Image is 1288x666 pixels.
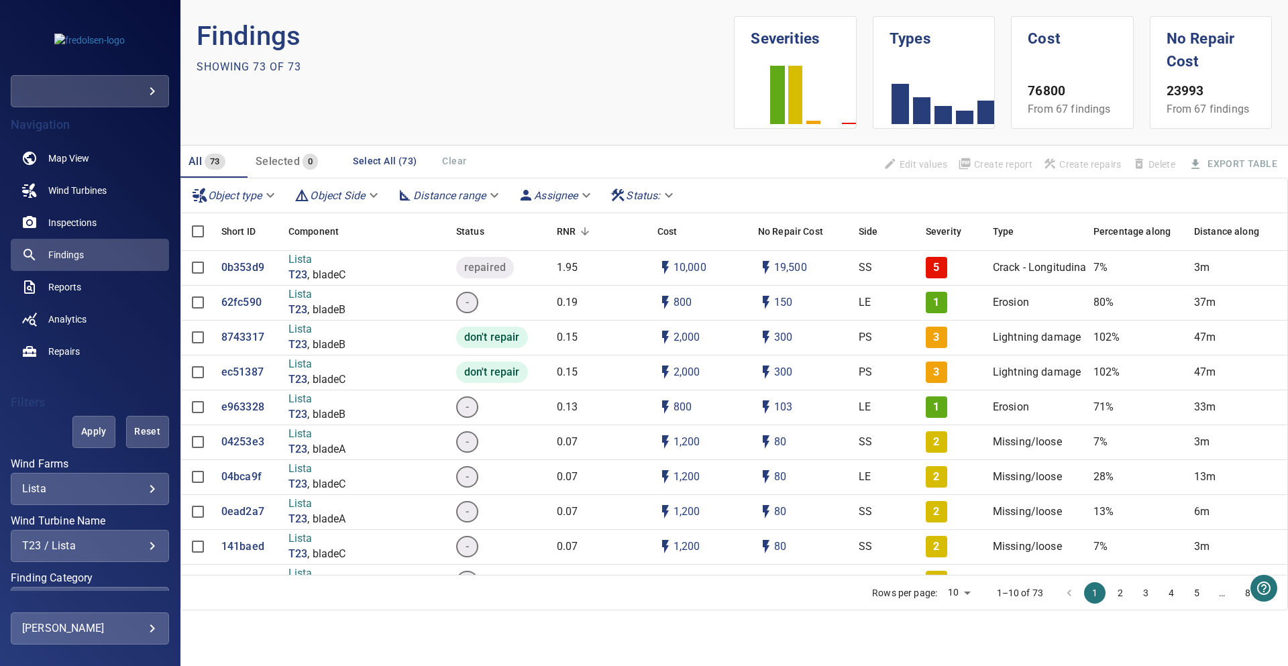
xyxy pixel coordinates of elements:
[307,302,345,318] p: , bladeB
[1194,400,1216,415] p: 33m
[1093,435,1108,450] p: 7%
[1084,582,1106,604] button: page 1
[1194,365,1216,380] p: 47m
[11,239,169,271] a: findings active
[221,504,264,520] p: 0ead2a7
[1194,330,1216,345] p: 47m
[11,142,169,174] a: map noActive
[1135,582,1157,604] button: Go to page 3
[557,213,576,250] div: Repair Now Ratio: The ratio of the additional incurred cost of repair in 1 year and the cost of r...
[557,539,578,555] p: 0.07
[774,504,786,520] p: 80
[557,365,578,380] p: 0.15
[534,189,578,202] em: Assignee
[288,547,307,562] a: T23
[576,222,594,241] button: Sort
[1093,260,1108,276] p: 7%
[11,75,169,107] div: fredolsen
[1186,582,1207,604] button: Go to page 5
[557,260,578,276] p: 1.95
[221,469,262,485] a: 04bca9f
[307,268,345,283] p: , bladeC
[859,365,872,380] p: PS
[1093,365,1120,380] p: 102%
[774,400,792,415] p: 103
[11,174,169,207] a: windturbines noActive
[303,154,318,170] span: 0
[993,260,1089,276] p: Crack - Longitudinal
[208,189,262,202] em: Object type
[11,530,169,562] div: Wind Turbine Name
[933,469,939,485] p: 2
[1194,213,1259,250] div: Distance along
[1194,295,1216,311] p: 37m
[288,407,307,423] a: T23
[1194,260,1210,276] p: 3m
[221,539,264,555] a: 141baed
[1110,582,1131,604] button: Go to page 2
[11,271,169,303] a: reports noActive
[674,365,700,380] p: 2,000
[307,547,345,562] p: , bladeC
[557,330,578,345] p: 0.15
[186,184,284,207] div: Object type
[1167,103,1249,115] span: From 67 findings
[933,365,939,380] p: 3
[774,295,792,311] p: 150
[288,337,307,353] a: T23
[205,154,225,170] span: 73
[288,427,346,442] p: Lista
[48,345,80,358] span: Repairs
[221,365,264,380] a: ec51387
[557,504,578,520] p: 0.07
[221,435,264,450] p: 04253e3
[288,512,307,527] p: T23
[1028,17,1116,50] h1: Cost
[758,399,774,415] svg: Auto impact
[774,260,807,276] p: 19,500
[221,574,262,590] a: 1632f2e
[11,587,169,619] div: Finding Category
[307,407,345,423] p: , bladeB
[674,574,700,590] p: 1,200
[926,213,961,250] div: Severity
[458,504,477,520] span: -
[1028,103,1110,115] span: From 67 findings
[48,152,89,165] span: Map View
[307,372,345,388] p: , bladeC
[1194,469,1216,485] p: 13m
[550,213,651,250] div: RNR
[288,372,307,388] p: T23
[221,330,264,345] a: 8743317
[657,213,678,250] div: The base labour and equipment costs to repair the finding. Does not include the loss of productio...
[197,16,735,56] p: Findings
[859,213,878,250] div: Side
[933,504,939,520] p: 2
[674,260,706,276] p: 10,000
[189,155,202,168] span: All
[993,539,1062,555] p: Missing/loose
[859,435,872,450] p: SS
[11,516,169,526] label: Wind Turbine Name
[288,392,346,407] p: Lista
[307,477,345,492] p: , bladeC
[48,184,107,197] span: Wind Turbines
[456,260,514,276] span: repaired
[288,496,346,512] p: Lista
[933,400,939,415] p: 1
[859,469,871,485] p: LE
[859,504,872,520] p: SS
[933,574,939,590] p: 2
[1194,435,1210,450] p: 3m
[11,303,169,335] a: analytics noActive
[657,399,674,415] svg: Auto cost
[22,482,158,495] div: Lista
[11,473,169,505] div: Wind Farms
[859,330,872,345] p: PS
[933,539,939,555] p: 2
[72,416,115,448] button: Apply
